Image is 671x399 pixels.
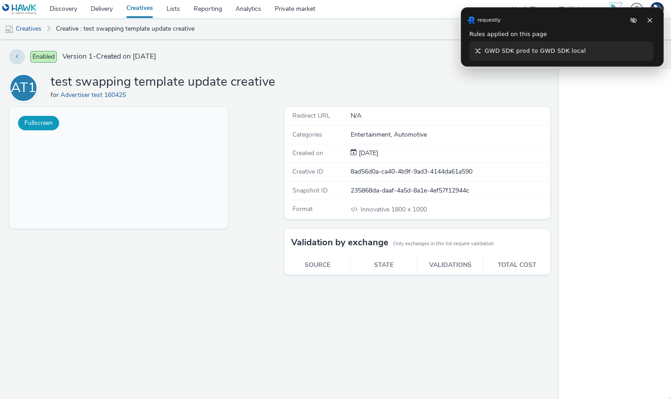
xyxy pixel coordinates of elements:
[351,167,549,176] div: 8ad56d0a-ca40-4b9f-9ad3-4144da61a590
[60,91,130,99] a: Advertiser test 160425
[18,116,59,130] button: Fullscreen
[484,256,550,275] th: Total cost
[291,236,389,249] h3: Validation by exchange
[351,186,549,195] div: 235868da-daaf-4a5d-8a1e-4ef57f12944c
[11,75,36,101] div: AT1
[351,130,549,139] div: Entertainment, Automotive
[361,205,391,214] span: Innovative
[609,2,622,16] img: Hawk Academy
[417,256,483,275] th: Validations
[51,18,199,40] a: Creative : test swapping template update creative
[62,51,156,62] span: Version 1 - Created on [DATE]
[609,2,626,16] a: Hawk Academy
[357,149,378,157] span: [DATE]
[650,2,664,16] img: Support Hawk
[292,111,330,120] span: Redirect URL
[360,205,427,214] span: 1800 x 1000
[357,149,378,158] div: Creation 05 September 2025, 09:34
[51,73,275,91] h1: test swapping template update creative
[30,51,57,63] span: Enabled
[5,25,14,34] img: mobile
[351,256,417,275] th: State
[284,256,351,275] th: Source
[51,91,60,99] span: for
[393,240,494,248] small: Only exchanges in this list require validation
[292,149,323,157] span: Created on
[292,130,322,139] span: Categories
[292,167,323,176] span: Creative ID
[9,83,42,92] a: AT1
[2,4,37,15] img: undefined Logo
[292,205,313,213] span: Format
[292,186,328,195] span: Snapshot ID
[351,111,361,120] span: N/A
